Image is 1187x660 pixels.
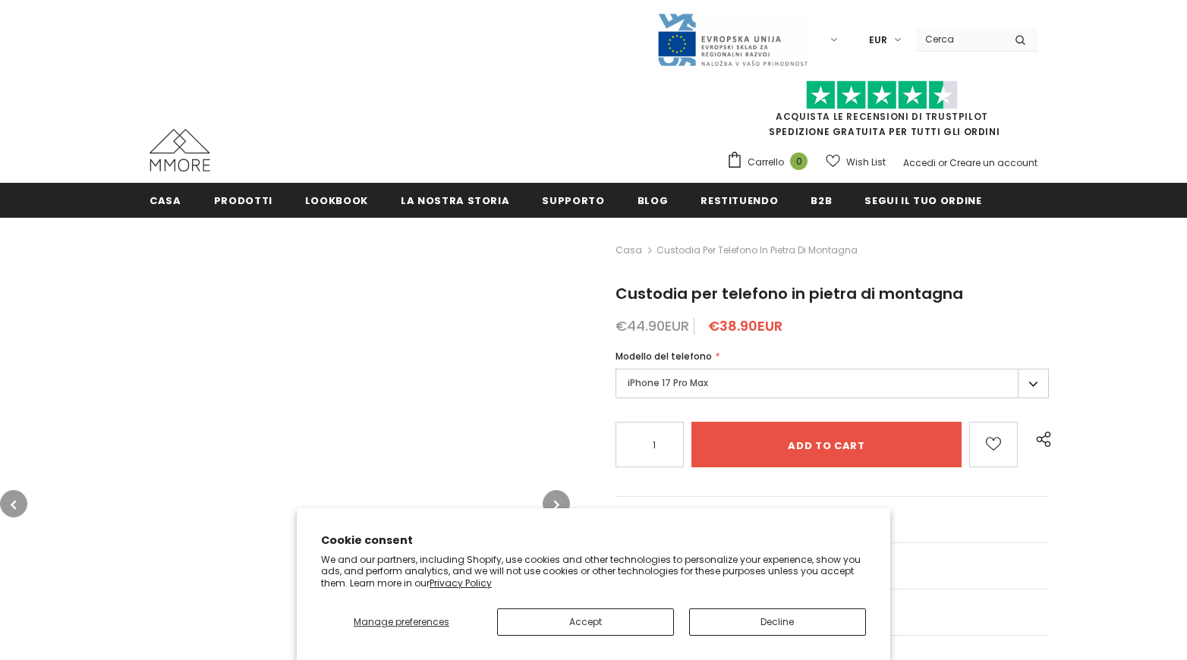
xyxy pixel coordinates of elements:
[354,615,449,628] span: Manage preferences
[811,183,832,217] a: B2B
[150,193,181,208] span: Casa
[542,183,604,217] a: supporto
[305,183,368,217] a: Lookbook
[656,33,808,46] a: Javni Razpis
[616,350,712,363] span: Modello del telefono
[811,193,832,208] span: B2B
[638,183,669,217] a: Blog
[150,129,210,171] img: Casi MMORE
[638,193,669,208] span: Blog
[776,110,988,123] a: Acquista le recensioni di TrustPilot
[689,608,866,636] button: Decline
[701,183,778,217] a: Restituendo
[616,497,1049,542] a: Domande generiche
[726,151,815,174] a: Carrello 0
[864,183,981,217] a: Segui il tuo ordine
[656,241,858,259] span: Custodia per telefono in pietra di montagna
[497,608,674,636] button: Accept
[430,577,492,589] a: Privacy Policy
[938,156,947,169] span: or
[616,241,642,259] a: Casa
[656,12,808,68] img: Javni Razpis
[305,193,368,208] span: Lookbook
[616,369,1049,398] label: iPhone 17 Pro Max
[321,608,482,636] button: Manage preferences
[691,422,962,467] input: Add to cart
[748,155,784,170] span: Carrello
[949,156,1037,169] a: Creare un account
[401,193,509,208] span: La nostra storia
[214,193,272,208] span: Prodotti
[616,316,689,335] span: €44.90EUR
[903,156,936,169] a: Accedi
[826,149,886,175] a: Wish List
[616,283,963,304] span: Custodia per telefono in pietra di montagna
[401,183,509,217] a: La nostra storia
[542,193,604,208] span: supporto
[916,28,1003,50] input: Search Site
[321,533,866,548] h2: Cookie consent
[701,193,778,208] span: Restituendo
[869,33,887,48] span: EUR
[708,316,782,335] span: €38.90EUR
[806,80,958,110] img: Fidati di Pilot Stars
[214,183,272,217] a: Prodotti
[150,183,181,217] a: Casa
[864,193,981,208] span: Segui il tuo ordine
[846,155,886,170] span: Wish List
[726,87,1037,138] span: SPEDIZIONE GRATUITA PER TUTTI GLI ORDINI
[321,554,866,589] p: We and our partners, including Shopify, use cookies and other technologies to personalize your ex...
[790,152,808,170] span: 0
